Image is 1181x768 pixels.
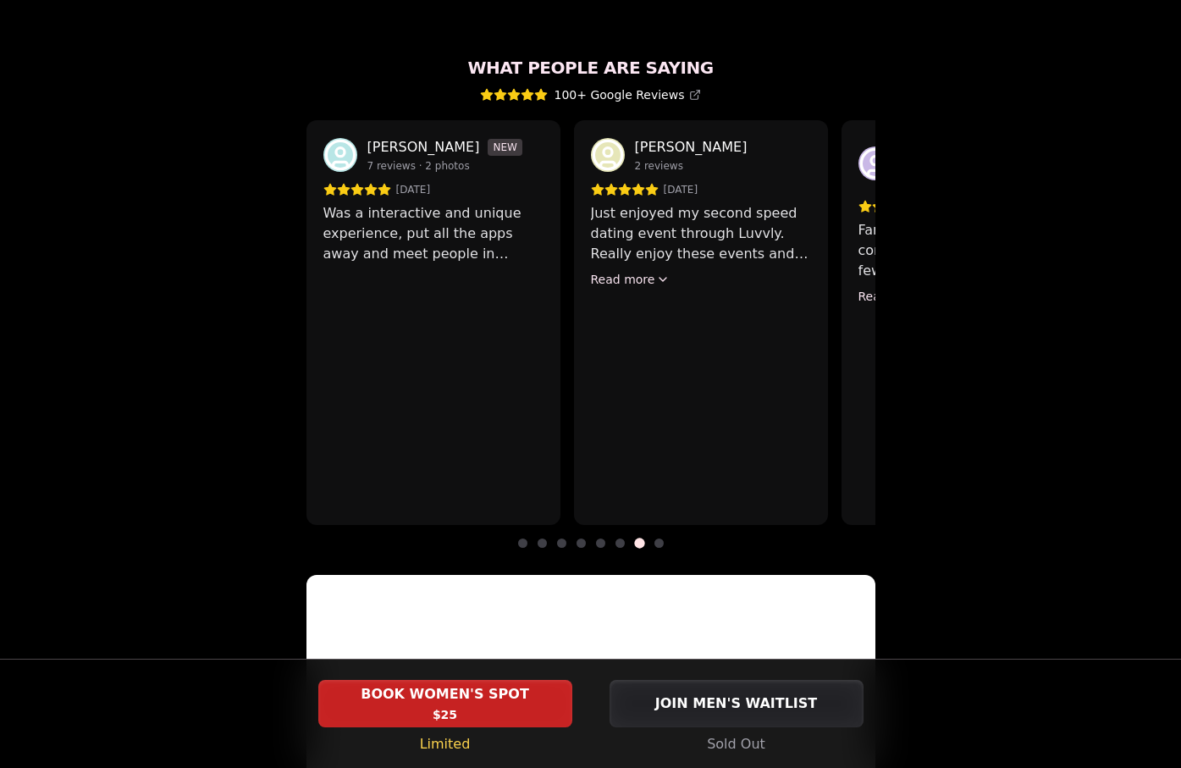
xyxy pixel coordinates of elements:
[591,203,811,264] p: Just enjoyed my second speed dating event through Luvvly. Really enjoy these events and always me...
[306,56,875,80] h2: What People Are Saying
[591,271,671,288] button: Read more
[318,680,572,727] button: BOOK WOMEN'S SPOT - Limited
[858,288,938,305] button: Read more
[323,203,544,264] p: Was a interactive and unique experience, put all the apps away and meet people in person. Love it
[480,86,702,103] a: 100+ Google Reviews
[420,734,471,754] span: Limited
[635,159,683,173] span: 2 reviews
[635,137,748,157] p: [PERSON_NAME]
[707,734,765,754] span: Sold Out
[367,137,480,157] p: [PERSON_NAME]
[610,680,864,727] button: JOIN MEN'S WAITLIST - Sold Out
[652,693,820,714] span: JOIN MEN'S WAITLIST
[664,183,698,196] span: [DATE]
[488,139,522,156] span: NEW
[433,706,457,723] span: $25
[396,183,431,196] span: [DATE]
[858,220,1079,281] p: Fantastic service and communication! I attended a few different events and was very pleased with ...
[357,684,533,704] span: BOOK WOMEN'S SPOT
[555,86,702,103] span: 100+ Google Reviews
[367,159,470,173] span: 7 reviews · 2 photos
